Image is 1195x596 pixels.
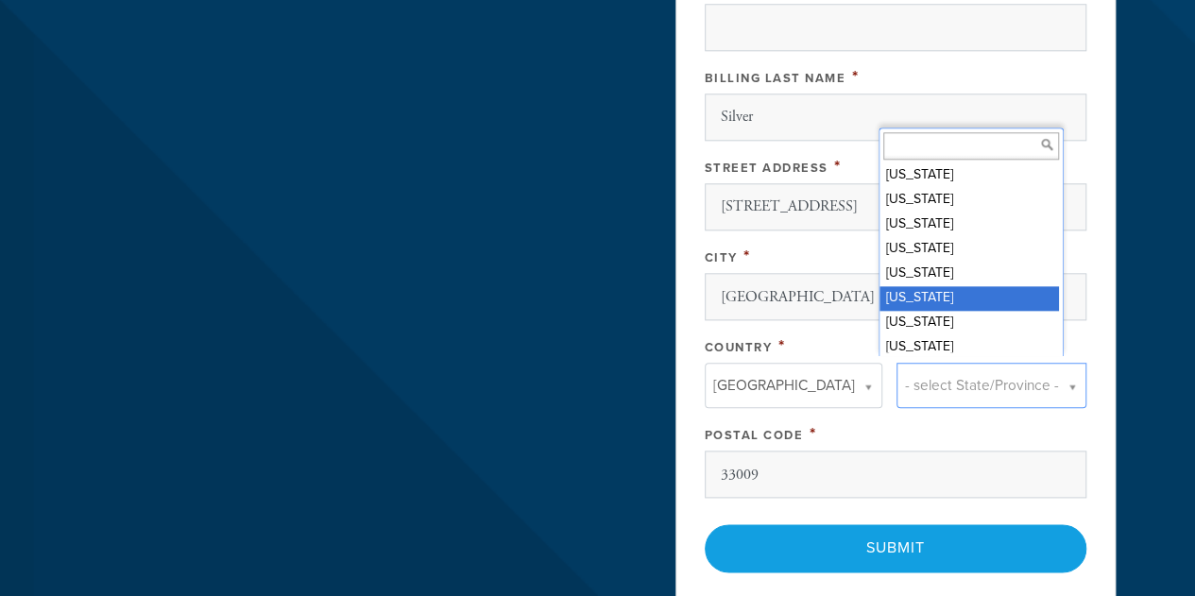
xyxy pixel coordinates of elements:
div: [US_STATE] [879,311,1059,335]
div: [US_STATE] [879,213,1059,237]
div: [US_STATE] [879,262,1059,286]
div: [US_STATE] [879,237,1059,262]
div: [US_STATE] [879,163,1059,188]
div: [US_STATE] [879,188,1059,213]
div: [US_STATE] [879,335,1059,360]
div: [US_STATE] [879,286,1059,311]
